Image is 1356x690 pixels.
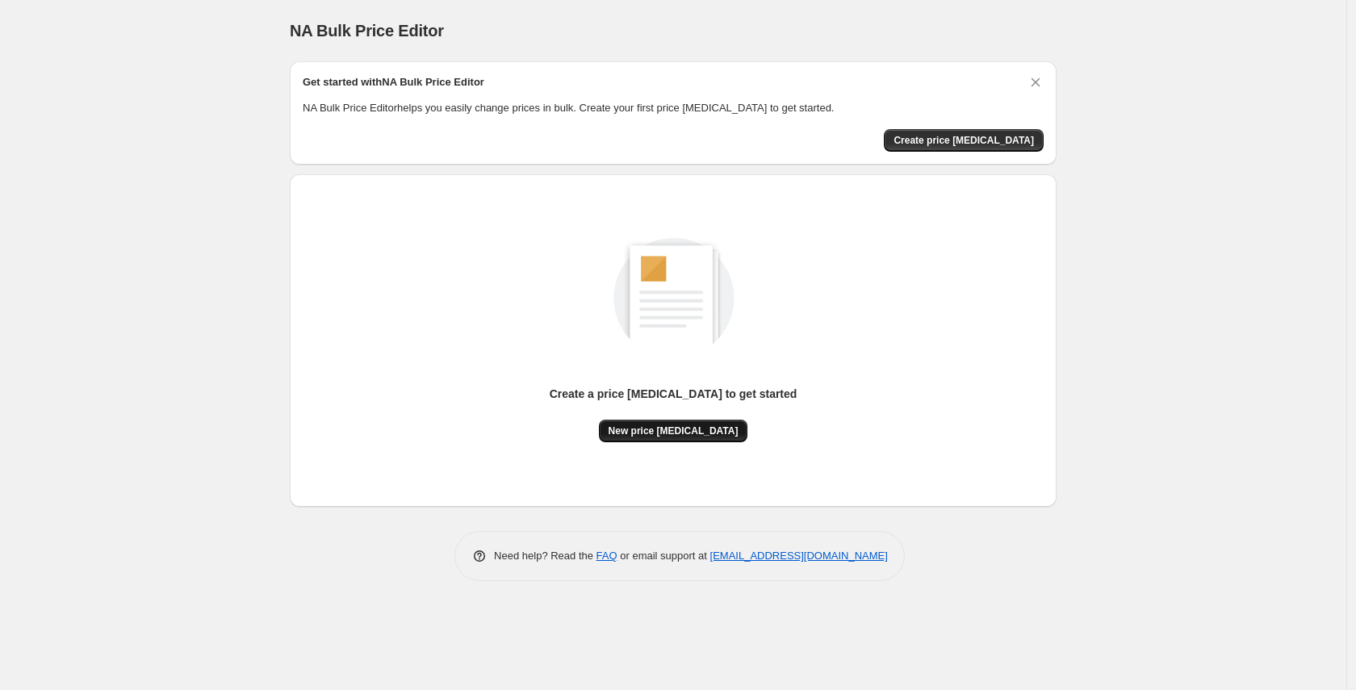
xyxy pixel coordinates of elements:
span: Need help? Read the [494,550,596,562]
button: New price [MEDICAL_DATA] [599,420,748,442]
span: Create price [MEDICAL_DATA] [894,134,1034,147]
p: NA Bulk Price Editor helps you easily change prices in bulk. Create your first price [MEDICAL_DAT... [303,100,1044,116]
span: or email support at [617,550,710,562]
span: New price [MEDICAL_DATA] [609,424,739,437]
button: Create price change job [884,129,1044,152]
p: Create a price [MEDICAL_DATA] to get started [550,386,797,402]
h2: Get started with NA Bulk Price Editor [303,74,484,90]
a: [EMAIL_ADDRESS][DOMAIN_NAME] [710,550,888,562]
a: FAQ [596,550,617,562]
button: Dismiss card [1027,74,1044,90]
span: NA Bulk Price Editor [290,22,444,40]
